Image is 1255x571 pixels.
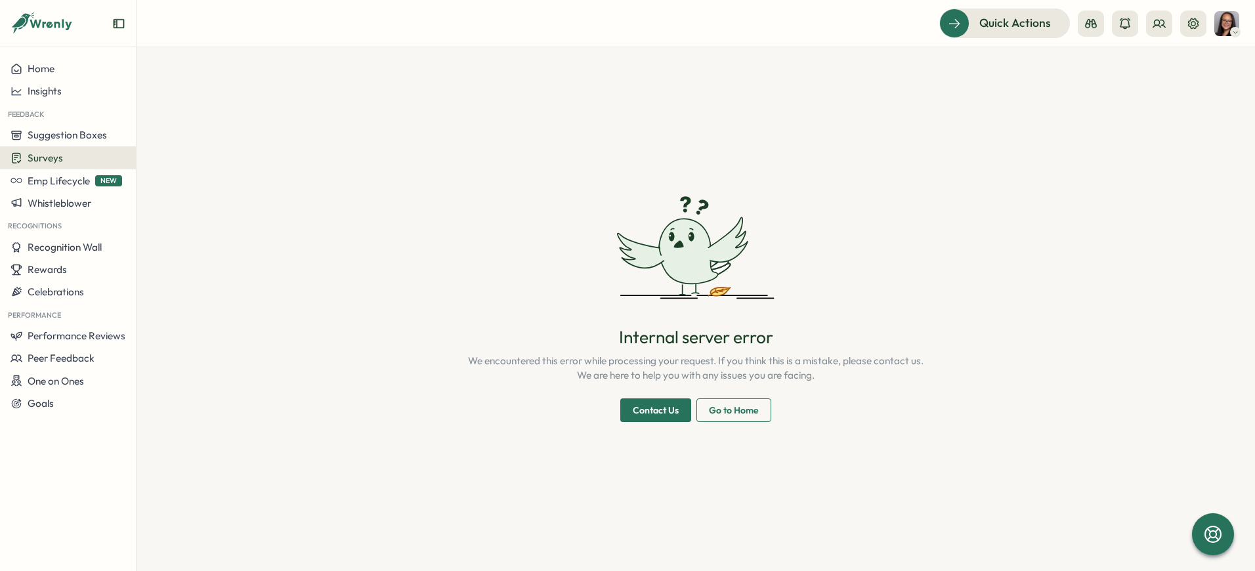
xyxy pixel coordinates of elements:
button: Expand sidebar [112,17,125,30]
span: Suggestion Boxes [28,129,107,141]
span: Surveys [28,152,63,164]
span: Celebrations [28,285,84,298]
button: Contact Us [620,398,691,422]
span: Emp Lifecycle [28,175,90,187]
span: Peer Feedback [28,352,95,364]
span: Contact Us [633,399,679,421]
span: Recognition Wall [28,241,102,253]
span: Goals [28,397,54,410]
span: Home [28,62,54,75]
img: Natasha Whittaker [1214,11,1239,36]
span: NEW [95,175,122,186]
span: Insights [28,85,62,97]
span: Performance Reviews [28,329,125,342]
span: Rewards [28,263,67,276]
p: We encountered this error while processing your request. If you think this is a mistake, please c... [468,354,924,383]
span: Go to Home [709,399,759,421]
p: Internal server error [619,326,773,349]
span: Whistleblower [28,197,91,209]
span: One on Ones [28,375,84,387]
span: Quick Actions [979,14,1051,32]
button: Go to Home [696,398,771,422]
button: Quick Actions [939,9,1070,37]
